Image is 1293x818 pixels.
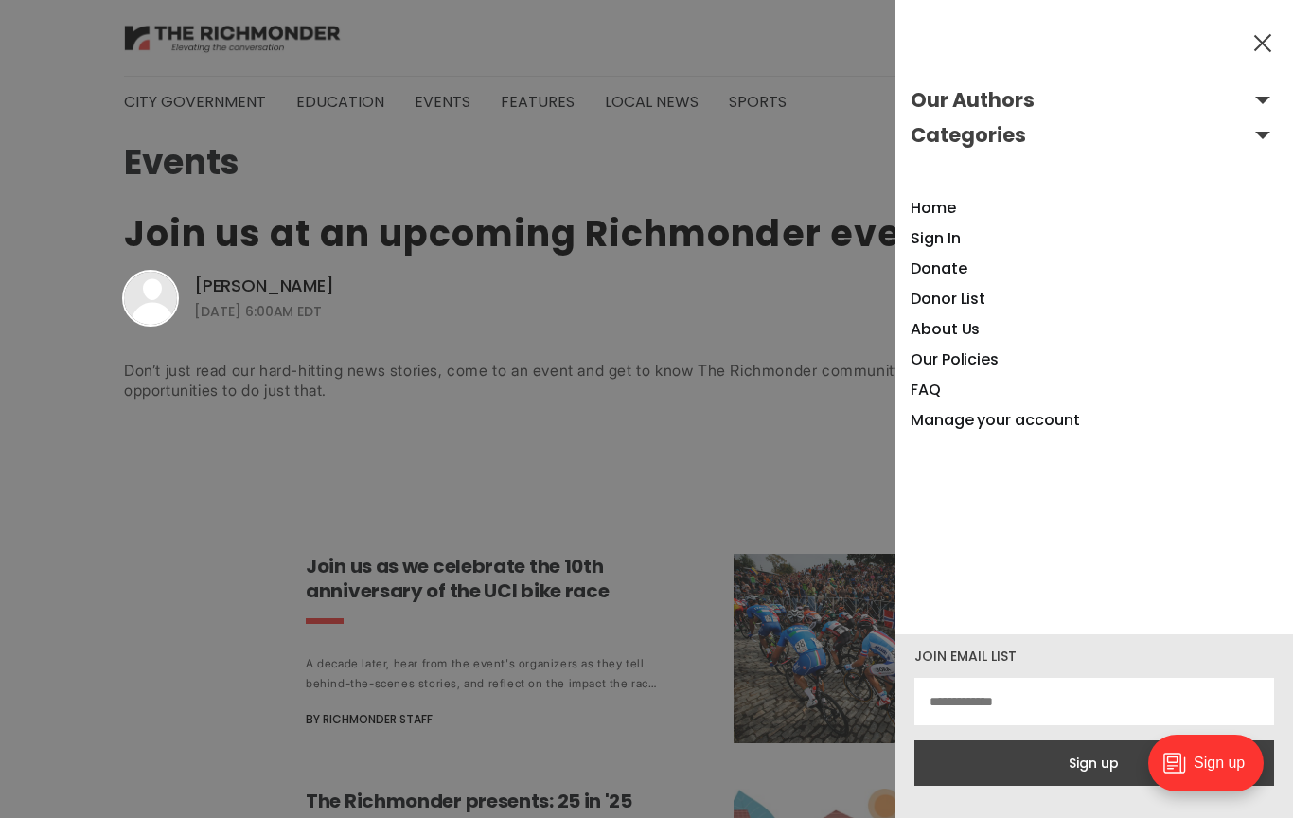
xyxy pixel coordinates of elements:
a: Home [911,197,956,219]
iframe: portal-trigger [1132,725,1293,818]
a: About Us [911,318,980,340]
a: Sign In [911,227,960,249]
a: FAQ [911,379,941,400]
a: Donate [911,258,967,279]
a: Donor List [911,288,985,310]
button: Open submenu Categories [911,120,1278,151]
a: Manage your account [911,409,1079,431]
button: Open submenu Our Authors [911,85,1278,116]
a: Our Policies [911,348,999,370]
button: Sign up [914,740,1274,786]
div: Join email list [914,649,1274,663]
